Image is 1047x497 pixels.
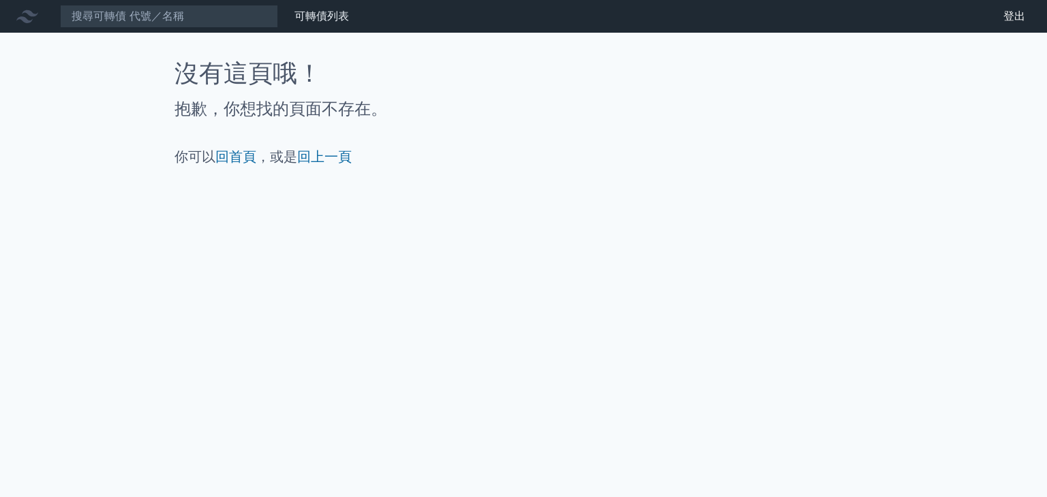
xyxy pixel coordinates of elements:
a: 可轉債列表 [294,10,349,22]
input: 搜尋可轉債 代號／名稱 [60,5,278,28]
a: 登出 [992,5,1036,27]
h2: 抱歉，你想找的頁面不存在。 [174,98,872,120]
a: 回首頁 [215,148,256,165]
h1: 沒有這頁哦！ [174,60,872,87]
p: 你可以 ，或是 [174,147,872,166]
a: 回上一頁 [297,148,352,165]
